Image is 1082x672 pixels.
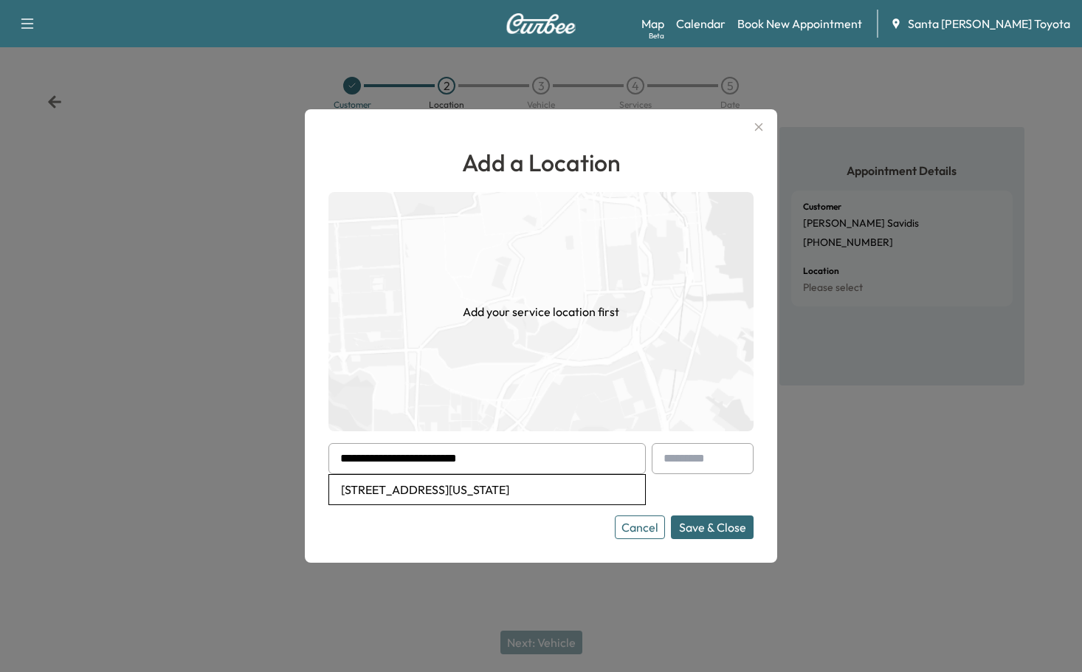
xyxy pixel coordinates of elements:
[671,515,754,539] button: Save & Close
[463,303,619,320] h1: Add your service location first
[641,15,664,32] a: MapBeta
[506,13,576,34] img: Curbee Logo
[908,15,1070,32] span: Santa [PERSON_NAME] Toyota
[649,30,664,41] div: Beta
[676,15,726,32] a: Calendar
[737,15,862,32] a: Book New Appointment
[328,192,754,431] img: empty-map-CL6vilOE.png
[329,475,645,504] li: [STREET_ADDRESS][US_STATE]
[328,145,754,180] h1: Add a Location
[615,515,665,539] button: Cancel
